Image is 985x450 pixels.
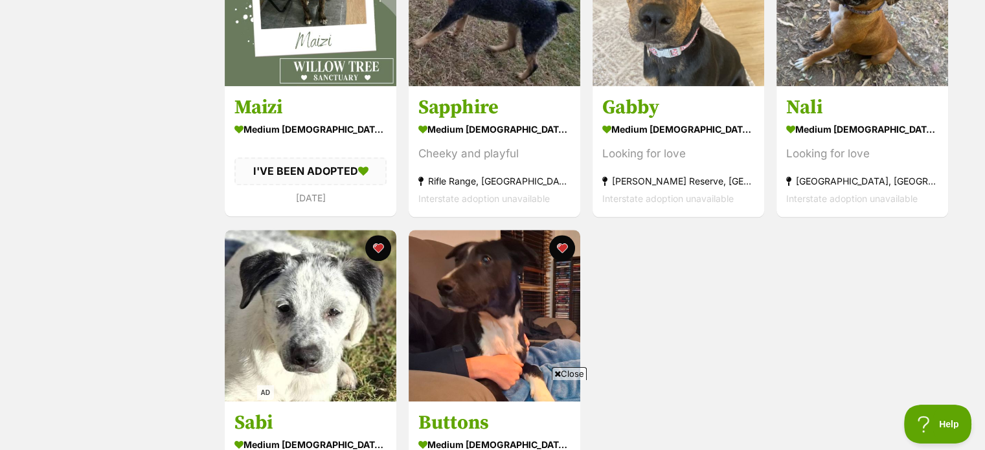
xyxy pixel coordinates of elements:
h3: Sabi [234,411,387,435]
span: Close [552,367,587,380]
div: medium [DEMOGRAPHIC_DATA] Dog [602,120,754,139]
span: Interstate adoption unavailable [418,194,550,205]
div: medium [DEMOGRAPHIC_DATA] Dog [786,120,938,139]
img: Buttons [409,230,580,401]
a: Sapphire medium [DEMOGRAPHIC_DATA] Dog Cheeky and playful Rifle Range, [GEOGRAPHIC_DATA] Intersta... [409,86,580,218]
button: favourite [365,235,391,261]
div: Rifle Range, [GEOGRAPHIC_DATA] [418,173,571,190]
div: [DATE] [234,189,387,207]
iframe: Advertisement [257,385,729,444]
h3: Gabby [602,96,754,120]
h3: Sapphire [418,96,571,120]
span: AD [257,385,274,400]
div: I'VE BEEN ADOPTED [234,158,387,185]
div: medium [DEMOGRAPHIC_DATA] Dog [418,120,571,139]
a: Gabby medium [DEMOGRAPHIC_DATA] Dog Looking for love [PERSON_NAME] Reserve, [GEOGRAPHIC_DATA] Int... [593,86,764,218]
div: Cheeky and playful [418,146,571,163]
a: Nali medium [DEMOGRAPHIC_DATA] Dog Looking for love [GEOGRAPHIC_DATA], [GEOGRAPHIC_DATA] Intersta... [776,86,948,218]
div: [PERSON_NAME] Reserve, [GEOGRAPHIC_DATA] [602,173,754,190]
div: [GEOGRAPHIC_DATA], [GEOGRAPHIC_DATA] [786,173,938,190]
h3: Nali [786,96,938,120]
a: Maizi medium [DEMOGRAPHIC_DATA] Dog I'VE BEEN ADOPTED [DATE] favourite [225,86,396,216]
button: favourite [549,235,575,261]
img: Sabi [225,230,396,401]
span: Interstate adoption unavailable [786,194,918,205]
span: Interstate adoption unavailable [602,194,734,205]
div: medium [DEMOGRAPHIC_DATA] Dog [234,120,387,139]
div: Looking for love [786,146,938,163]
h3: Maizi [234,96,387,120]
iframe: Help Scout Beacon - Open [904,405,972,444]
div: Looking for love [602,146,754,163]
